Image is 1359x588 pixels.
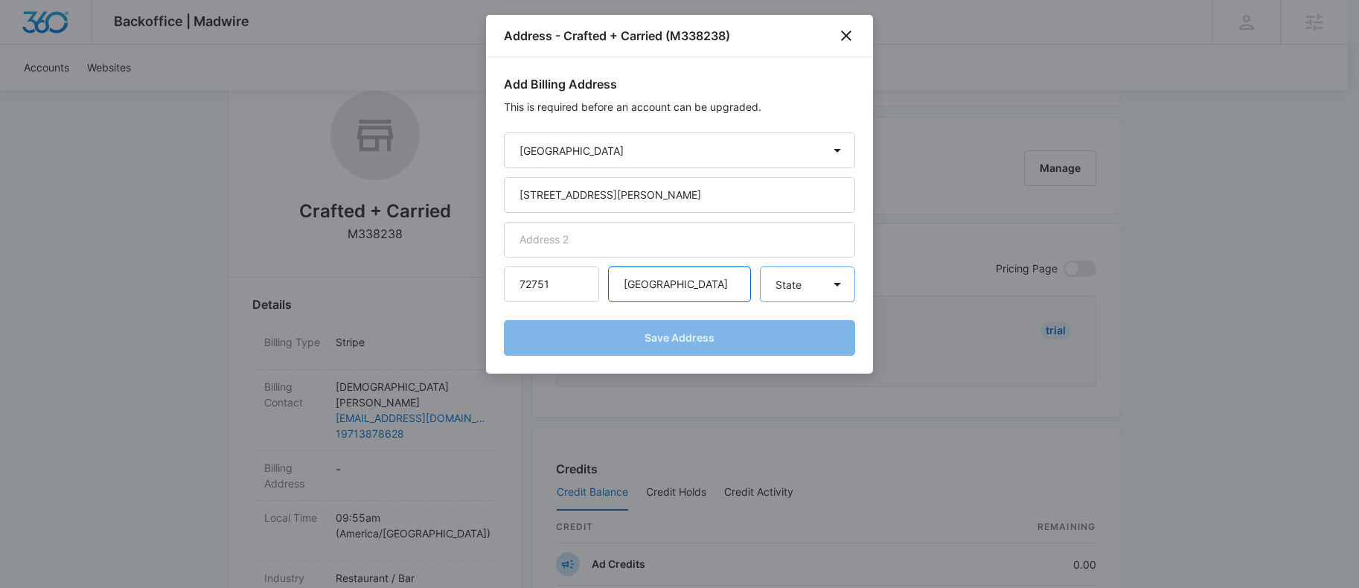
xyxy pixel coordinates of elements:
p: This is required before an account can be upgraded. [504,99,855,115]
h2: Add Billing Address [504,75,855,93]
button: close [837,27,855,45]
h1: Address - Crafted + Carried (M338238) [504,27,730,45]
input: City [608,266,751,302]
input: Address 2 [504,222,855,258]
input: Address 1 [504,177,855,213]
input: Zip Code [504,266,599,302]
